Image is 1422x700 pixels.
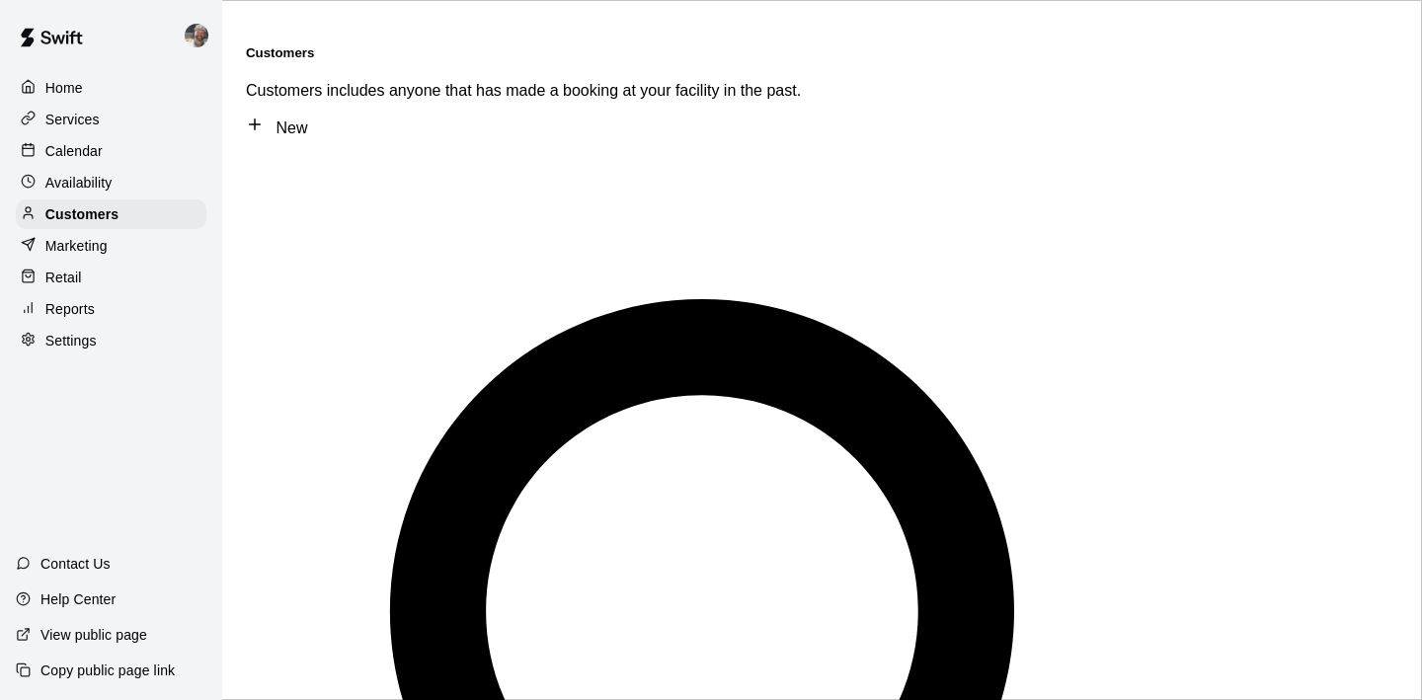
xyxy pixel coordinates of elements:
[40,661,175,680] p: Copy public page link
[40,625,147,645] p: View public page
[16,294,206,324] a: Reports
[45,331,97,350] p: Settings
[16,199,206,229] a: Customers
[40,589,116,609] p: Help Center
[16,231,206,261] a: Marketing
[45,110,100,129] p: Services
[16,73,206,103] a: Home
[185,24,208,47] img: Trent Hadley
[45,78,83,98] p: Home
[45,236,108,256] p: Marketing
[246,119,307,136] a: New
[246,45,1398,60] h5: Customers
[45,141,103,161] p: Calendar
[16,168,206,197] a: Availability
[246,82,1398,100] p: Customers includes anyone that has made a booking at your facility in the past.
[45,299,95,319] p: Reports
[45,268,82,287] p: Retail
[45,204,118,224] p: Customers
[16,136,206,166] a: Calendar
[16,263,206,292] a: Retail
[40,554,111,574] p: Contact Us
[181,16,222,55] div: Trent Hadley
[16,326,206,355] a: Settings
[16,105,206,134] a: Services
[45,173,113,193] p: Availability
